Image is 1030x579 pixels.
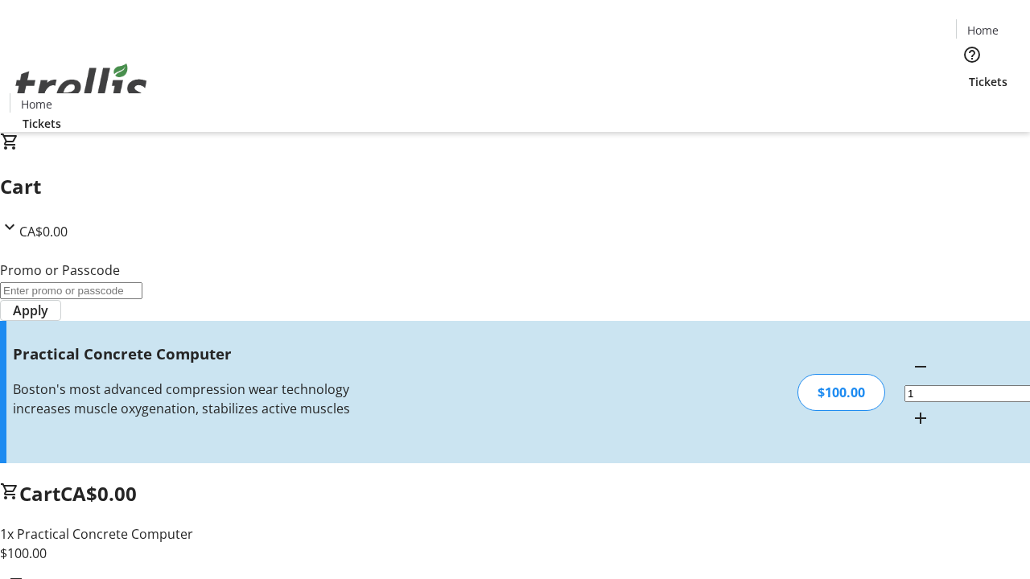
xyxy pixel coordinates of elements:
[797,374,885,411] div: $100.00
[13,301,48,320] span: Apply
[957,22,1008,39] a: Home
[956,90,988,122] button: Cart
[904,402,937,434] button: Increment by one
[967,22,999,39] span: Home
[10,96,62,113] a: Home
[10,46,153,126] img: Orient E2E Organization nWDaEk39cF's Logo
[10,115,74,132] a: Tickets
[13,343,365,365] h3: Practical Concrete Computer
[904,351,937,383] button: Decrement by one
[23,115,61,132] span: Tickets
[956,73,1020,90] a: Tickets
[969,73,1007,90] span: Tickets
[13,380,365,418] div: Boston's most advanced compression wear technology increases muscle oxygenation, stabilizes activ...
[60,480,137,507] span: CA$0.00
[19,223,68,240] span: CA$0.00
[21,96,52,113] span: Home
[956,39,988,71] button: Help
